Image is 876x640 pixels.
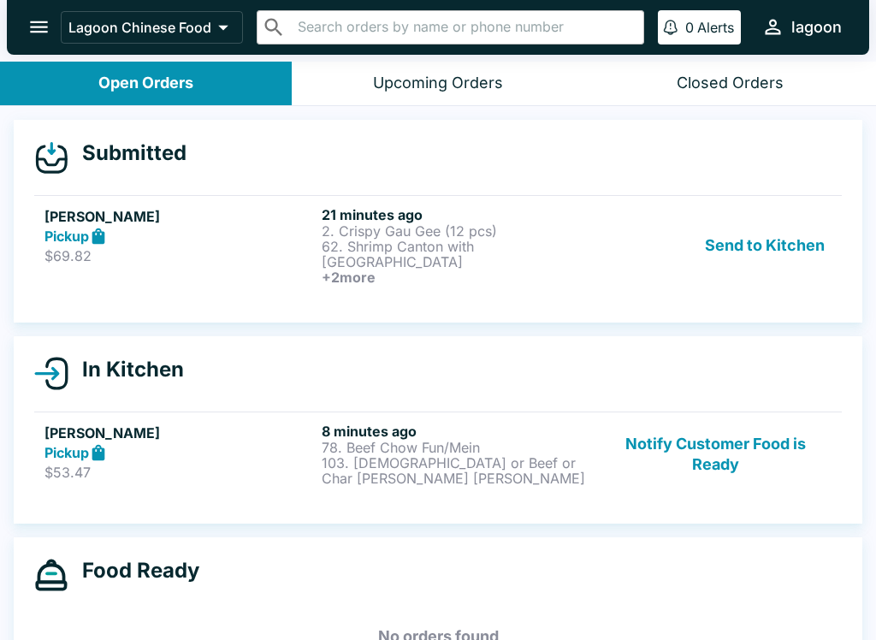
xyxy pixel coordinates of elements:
button: Lagoon Chinese Food [61,11,243,44]
p: Lagoon Chinese Food [68,19,211,36]
p: 62. Shrimp Canton with [GEOGRAPHIC_DATA] [322,239,592,270]
a: [PERSON_NAME]Pickup$53.478 minutes ago78. Beef Chow Fun/Mein103. [DEMOGRAPHIC_DATA] or Beef or Ch... [34,412,842,496]
h5: [PERSON_NAME] [44,423,315,443]
div: Upcoming Orders [373,74,503,93]
p: 2. Crispy Gau Gee (12 pcs) [322,223,592,239]
strong: Pickup [44,444,89,461]
h5: [PERSON_NAME] [44,206,315,227]
div: lagoon [791,17,842,38]
p: 0 [685,19,694,36]
h4: Food Ready [68,558,199,584]
p: Alerts [697,19,734,36]
h4: In Kitchen [68,357,184,382]
button: lagoon [755,9,849,45]
a: [PERSON_NAME]Pickup$69.8221 minutes ago2. Crispy Gau Gee (12 pcs)62. Shrimp Canton with [GEOGRAPH... [34,195,842,295]
div: Closed Orders [677,74,784,93]
div: Open Orders [98,74,193,93]
h6: + 2 more [322,270,592,285]
button: Notify Customer Food is Ready [600,423,832,486]
h6: 21 minutes ago [322,206,592,223]
input: Search orders by name or phone number [293,15,636,39]
p: 103. [DEMOGRAPHIC_DATA] or Beef or Char [PERSON_NAME] [PERSON_NAME] [322,455,592,486]
h6: 8 minutes ago [322,423,592,440]
h4: Submitted [68,140,186,166]
p: 78. Beef Chow Fun/Mein [322,440,592,455]
p: $53.47 [44,464,315,481]
button: Send to Kitchen [698,206,832,285]
strong: Pickup [44,228,89,245]
button: open drawer [17,5,61,49]
p: $69.82 [44,247,315,264]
